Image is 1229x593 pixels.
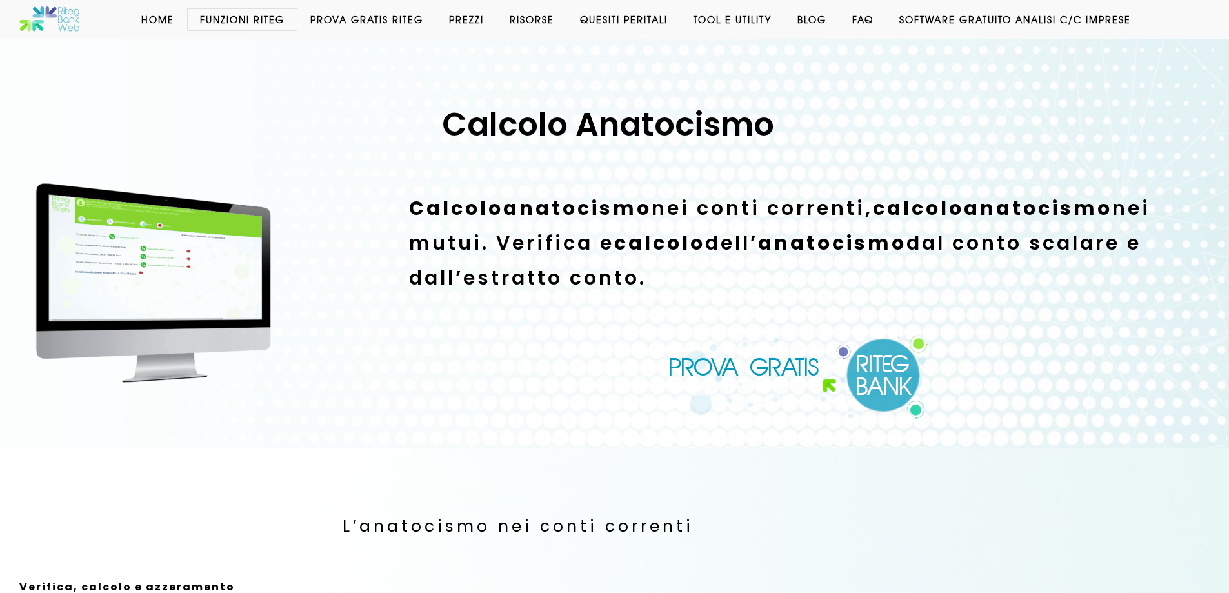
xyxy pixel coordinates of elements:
a: Prova Gratis Riteg [297,13,436,26]
a: Quesiti Peritali [567,13,681,26]
strong: Calcolo [409,194,503,222]
a: Faq [839,13,886,26]
strong: anatocismo [758,229,906,257]
h1: Calcolo Anatocismo [23,103,1193,146]
a: Prezzi [436,13,497,26]
a: Software GRATUITO analisi c/c imprese [886,13,1144,26]
a: Home [128,13,187,26]
img: Software anatocismo e usura Ritg Bank Web per conti correnti, mutui e leasing [668,334,930,419]
strong: calcolo [873,194,964,222]
h3: L’anatocismo nei conti correnti [343,513,1171,540]
a: Funzioni Riteg [187,13,297,26]
a: Blog [784,13,839,26]
strong: anatocismo [964,194,1112,222]
img: Software anatocismo e usura bancaria [19,6,81,32]
strong: anatocismo [503,194,652,222]
h2: nei conti correnti, nei mutui. Verifica e dell’ dal conto scalare e dall’estratto conto. [409,191,1174,296]
a: Risorse [497,13,567,26]
strong: calcolo [614,229,705,257]
a: Tool e Utility [681,13,784,26]
img: Riteg bank Web, anatocismo del mutuo e calcolo interessi a scalare nel conto corrente [17,175,289,387]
